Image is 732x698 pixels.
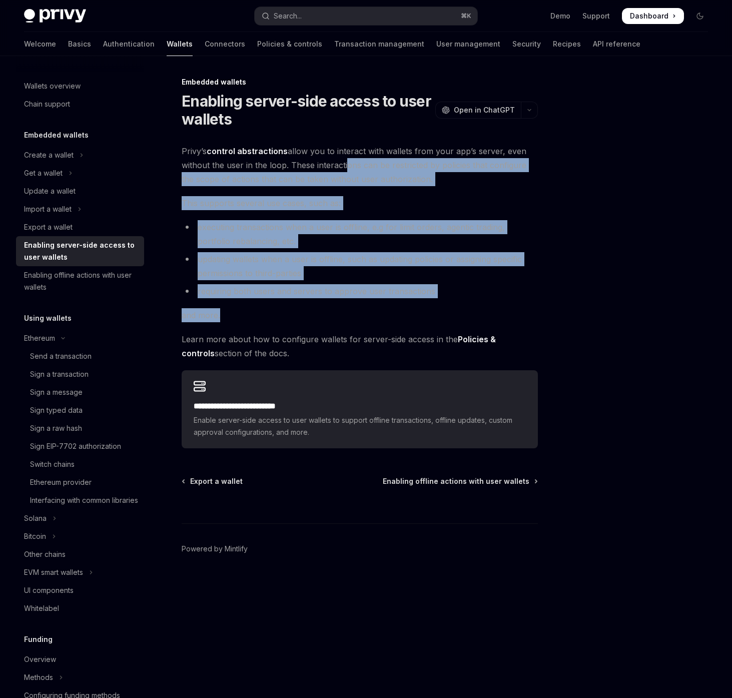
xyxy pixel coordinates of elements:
div: Enabling server-side access to user wallets [24,239,138,263]
span: and more. [182,308,538,322]
button: Toggle Import a wallet section [16,200,144,218]
div: Chain support [24,98,70,110]
a: Sign a transaction [16,365,144,383]
a: User management [436,32,500,56]
a: Interfacing with common libraries [16,491,144,509]
div: Enabling offline actions with user wallets [24,269,138,293]
div: Wallets overview [24,80,81,92]
a: Enabling server-side access to user wallets [16,236,144,266]
div: Methods [24,671,53,683]
button: Toggle Bitcoin section [16,527,144,545]
span: Learn more about how to configure wallets for server-side access in the section of the docs. [182,332,538,360]
a: Connectors [205,32,245,56]
a: Export a wallet [183,476,243,486]
a: Support [582,11,610,21]
a: Dashboard [622,8,684,24]
div: Update a wallet [24,185,76,197]
span: Enable server-side access to user wallets to support offline transactions, offline updates, custo... [194,414,526,438]
h1: Enabling server-side access to user wallets [182,92,431,128]
button: Open search [255,7,477,25]
span: Privy’s allow you to interact with wallets from your app’s server, even without the user in the l... [182,144,538,186]
a: Enabling offline actions with user wallets [383,476,537,486]
div: Switch chains [30,458,75,470]
div: Solana [24,512,47,524]
div: Bitcoin [24,530,46,542]
div: Interfacing with common libraries [30,494,138,506]
button: Toggle Get a wallet section [16,164,144,182]
a: Recipes [553,32,581,56]
span: Enabling offline actions with user wallets [383,476,529,486]
li: updating wallets when a user is offline, such as updating policies or assigning specific permissi... [182,252,538,280]
button: Toggle EVM smart wallets section [16,563,144,581]
a: Switch chains [16,455,144,473]
a: Sign typed data [16,401,144,419]
a: Ethereum provider [16,473,144,491]
h5: Using wallets [24,312,72,324]
div: Export a wallet [24,221,73,233]
a: Sign EIP-7702 authorization [16,437,144,455]
a: Update a wallet [16,182,144,200]
div: Get a wallet [24,167,63,179]
div: Sign a transaction [30,368,89,380]
div: Import a wallet [24,203,72,215]
a: Enabling offline actions with user wallets [16,266,144,296]
a: Demo [550,11,570,21]
a: Export a wallet [16,218,144,236]
a: Sign a message [16,383,144,401]
a: Authentication [103,32,155,56]
a: control abstractions [207,146,288,157]
a: Security [512,32,541,56]
h5: Funding [24,633,53,645]
img: dark logo [24,9,86,23]
div: Other chains [24,548,66,560]
a: Basics [68,32,91,56]
a: Wallets [167,32,193,56]
a: Policies & controls [257,32,322,56]
a: Other chains [16,545,144,563]
div: Ethereum [24,332,55,344]
a: Whitelabel [16,599,144,617]
span: Export a wallet [190,476,243,486]
span: This supports several use cases, such as: [182,196,538,210]
div: Ethereum provider [30,476,92,488]
a: Transaction management [334,32,424,56]
a: Wallets overview [16,77,144,95]
button: Toggle Methods section [16,668,144,686]
li: executing transactions when a user is offline, e.g for limit orders, agentic trading, portfolio r... [182,220,538,248]
a: API reference [593,32,640,56]
button: Toggle Ethereum section [16,329,144,347]
div: Sign EIP-7702 authorization [30,440,121,452]
div: Sign typed data [30,404,83,416]
div: UI components [24,584,74,596]
button: Toggle Solana section [16,509,144,527]
h5: Embedded wallets [24,129,89,141]
button: Open in ChatGPT [435,102,521,119]
div: Search... [274,10,302,22]
div: Overview [24,653,56,665]
span: Dashboard [630,11,668,21]
a: UI components [16,581,144,599]
div: EVM smart wallets [24,566,83,578]
span: Open in ChatGPT [454,105,515,115]
a: Powered by Mintlify [182,544,248,554]
li: requiring both users and servers to approve user transactions [182,284,538,298]
button: Toggle dark mode [692,8,708,24]
div: Embedded wallets [182,77,538,87]
a: Welcome [24,32,56,56]
div: Sign a message [30,386,83,398]
div: Sign a raw hash [30,422,82,434]
button: Toggle Create a wallet section [16,146,144,164]
div: Whitelabel [24,602,59,614]
div: Send a transaction [30,350,92,362]
a: Chain support [16,95,144,113]
a: Sign a raw hash [16,419,144,437]
a: Send a transaction [16,347,144,365]
span: ⌘ K [461,12,471,20]
a: Overview [16,650,144,668]
div: Create a wallet [24,149,74,161]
